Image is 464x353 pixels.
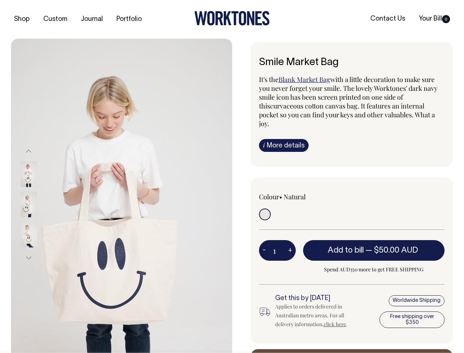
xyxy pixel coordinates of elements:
button: - [259,243,269,258]
span: curvaceous cotton canvas bag. It features an internal pocket so you can find your keys and other ... [259,101,435,128]
h6: Smile Market Bag [259,57,445,68]
a: Portfolio [114,13,145,25]
div: Colour [259,192,333,201]
div: Applies to orders delivered in Australian metro areas. For all delivery information, . [275,302,360,329]
img: Smile Market Bag [21,222,37,247]
span: Spend AUD350 more to get FREE SHIPPING [303,265,445,274]
span: i [263,141,265,149]
a: Blank Market Bag [278,75,330,84]
p: It's the with a little decoration to make sure you never forget your smile. The lovely Worktones'... [259,75,445,128]
button: Previous [23,143,34,159]
a: click here [324,321,346,328]
a: Journal [78,13,106,25]
span: $50.00 AUD [374,247,418,254]
button: Next [23,250,34,266]
img: Smile Market Bag [21,192,37,217]
a: Shop [11,13,33,25]
button: Add to bill —$50.00 AUD [303,240,445,261]
a: iMore details [259,139,309,152]
h6: Get this by [DATE] [275,295,360,302]
button: + [284,243,296,258]
span: 0 [442,15,450,23]
span: — [366,247,420,254]
a: Custom [40,13,70,25]
label: Natural [284,192,306,201]
a: Contact Us [367,13,408,25]
span: Add to bill [328,247,364,254]
span: • [279,192,282,201]
a: Your Bill0 [416,13,453,25]
img: Smile Market Bag [21,161,37,187]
